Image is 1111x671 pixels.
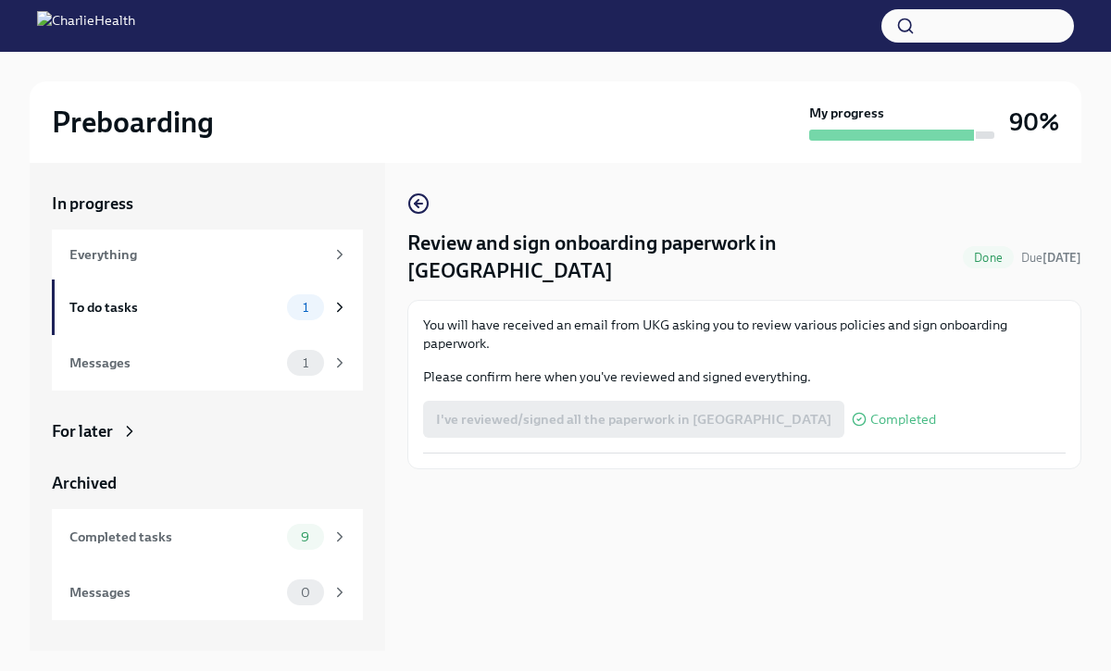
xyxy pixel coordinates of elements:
[52,420,363,442] a: For later
[52,335,363,391] a: Messages1
[52,565,363,620] a: Messages0
[69,353,280,373] div: Messages
[52,509,363,565] a: Completed tasks9
[52,280,363,335] a: To do tasks1
[870,413,936,427] span: Completed
[292,301,319,315] span: 1
[423,367,1066,386] p: Please confirm here when you've reviewed and signed everything.
[423,316,1066,353] p: You will have received an email from UKG asking you to review various policies and sign onboardin...
[69,297,280,317] div: To do tasks
[292,356,319,370] span: 1
[37,11,135,41] img: CharlieHealth
[52,420,113,442] div: For later
[52,104,214,141] h2: Preboarding
[69,244,324,265] div: Everything
[1021,251,1081,265] span: Due
[52,230,363,280] a: Everything
[963,251,1014,265] span: Done
[290,586,321,600] span: 0
[407,230,955,285] h4: Review and sign onboarding paperwork in [GEOGRAPHIC_DATA]
[809,104,884,122] strong: My progress
[290,530,320,544] span: 9
[69,582,280,603] div: Messages
[1021,249,1081,267] span: September 22nd, 2025 09:00
[69,527,280,547] div: Completed tasks
[1042,251,1081,265] strong: [DATE]
[1009,106,1059,139] h3: 90%
[52,472,363,494] a: Archived
[52,193,363,215] a: In progress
